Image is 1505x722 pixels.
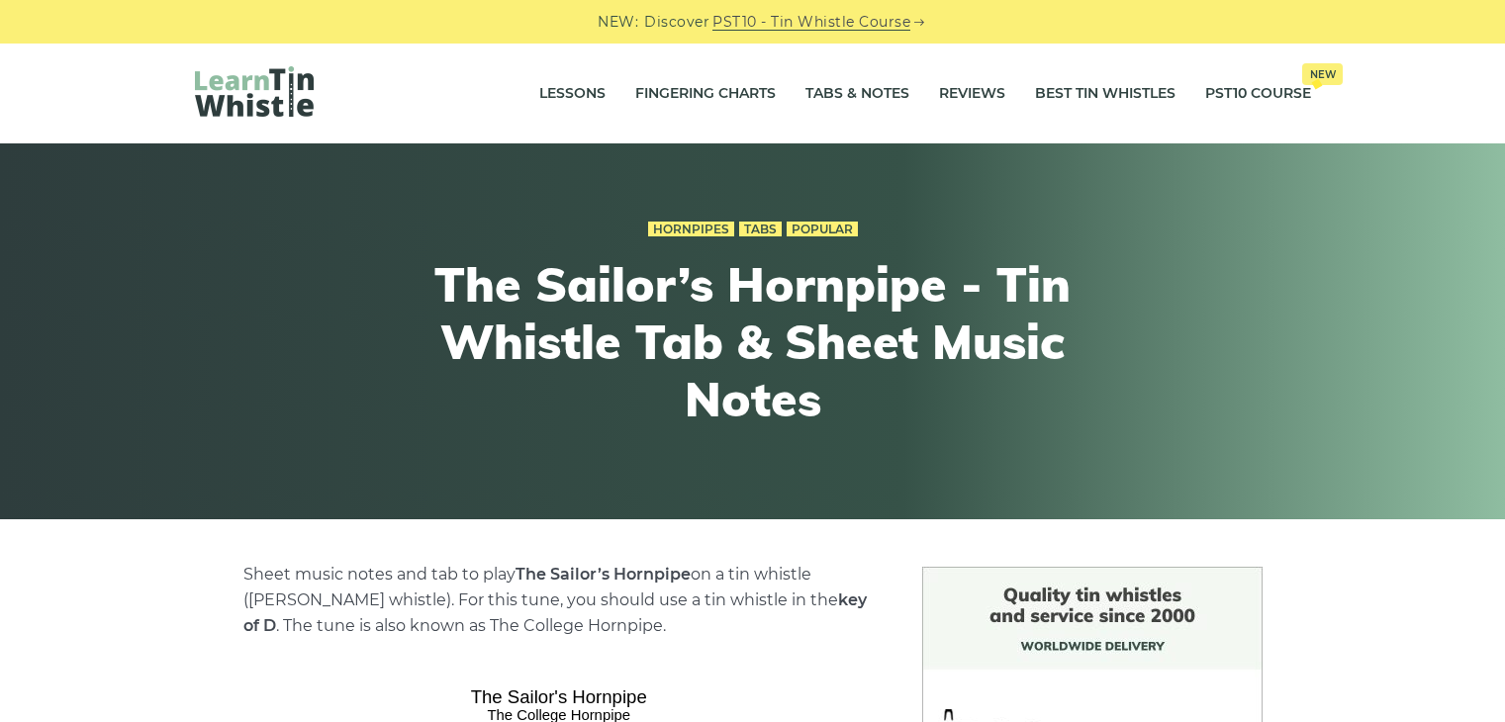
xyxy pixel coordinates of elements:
[389,256,1117,427] h1: The Sailor’s Hornpipe - Tin Whistle Tab & Sheet Music Notes
[243,590,867,635] strong: key of D
[648,222,734,237] a: Hornpipes
[516,565,691,584] strong: The Sailor’s Hornpipe
[1205,69,1311,119] a: PST10 CourseNew
[787,222,858,237] a: Popular
[195,66,314,117] img: LearnTinWhistle.com
[739,222,782,237] a: Tabs
[805,69,909,119] a: Tabs & Notes
[539,69,606,119] a: Lessons
[1035,69,1176,119] a: Best Tin Whistles
[635,69,776,119] a: Fingering Charts
[1302,63,1343,85] span: New
[243,562,875,639] p: Sheet music notes and tab to play on a tin whistle ([PERSON_NAME] whistle). For this tune, you sh...
[939,69,1005,119] a: Reviews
